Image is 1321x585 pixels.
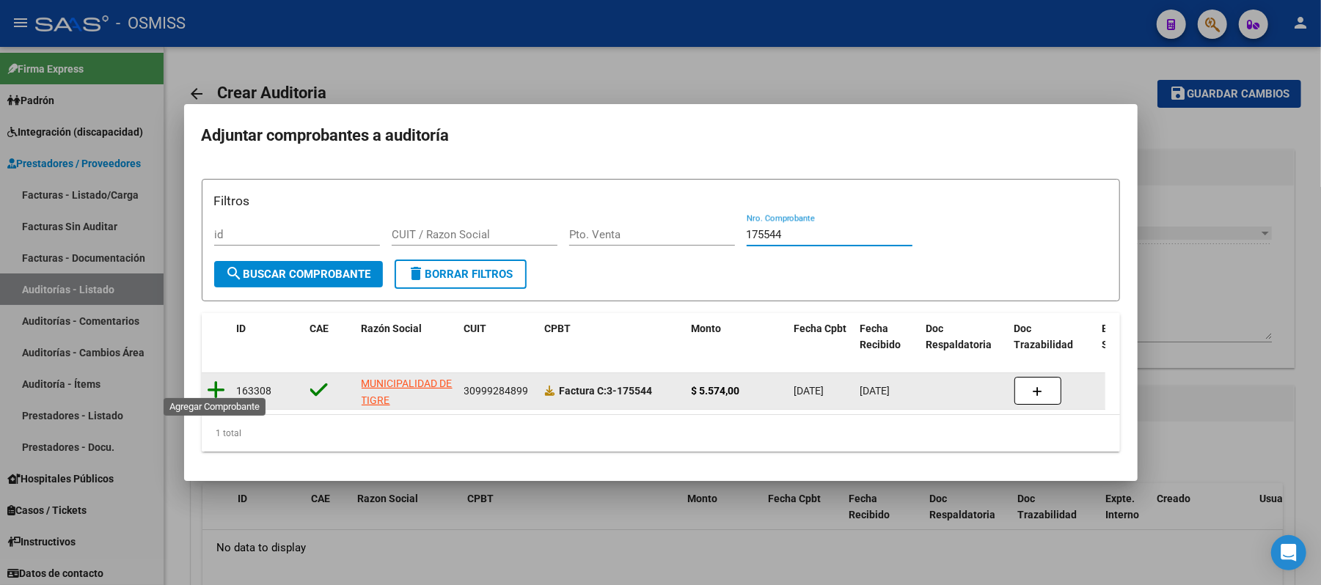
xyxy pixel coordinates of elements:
div: 1 total [202,415,1120,452]
h3: Filtros [214,191,1108,210]
datatable-header-cell: Expediente SUR Asociado [1097,313,1177,361]
datatable-header-cell: Doc Respaldatoria [921,313,1009,361]
datatable-header-cell: Razón Social [356,313,458,361]
span: Fecha Recibido [860,323,901,351]
datatable-header-cell: Fecha Recibido [855,313,921,361]
h2: Adjuntar comprobantes a auditoría [202,122,1120,150]
datatable-header-cell: Fecha Cpbt [788,313,855,361]
span: ID [237,323,246,334]
span: Fecha Cpbt [794,323,847,334]
mat-icon: search [226,265,244,282]
datatable-header-cell: CAE [304,313,356,361]
mat-icon: delete [408,265,425,282]
div: Open Intercom Messenger [1271,535,1306,570]
span: CAE [310,323,329,334]
datatable-header-cell: Doc Trazabilidad [1009,313,1097,361]
datatable-header-cell: CPBT [539,313,686,361]
span: CPBT [545,323,571,334]
span: Factura C: [560,385,607,397]
strong: $ 5.574,00 [692,385,740,397]
span: Doc Respaldatoria [926,323,992,351]
datatable-header-cell: Monto [686,313,788,361]
span: Monto [692,323,722,334]
span: Buscar Comprobante [226,268,371,281]
datatable-header-cell: CUIT [458,313,539,361]
span: [DATE] [794,385,824,397]
span: CUIT [464,323,487,334]
span: Doc Trazabilidad [1014,323,1074,351]
button: Buscar Comprobante [214,261,383,287]
span: [DATE] [860,385,890,397]
span: 163308 [237,385,272,397]
button: Borrar Filtros [395,260,527,289]
strong: 3-175544 [560,385,653,397]
span: Borrar Filtros [408,268,513,281]
datatable-header-cell: ID [231,313,304,361]
span: MUNICIPALIDAD DE TIGRE [362,378,453,406]
span: Razón Social [362,323,422,334]
span: 30999284899 [464,385,529,397]
span: Expediente SUR Asociado [1102,323,1168,351]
